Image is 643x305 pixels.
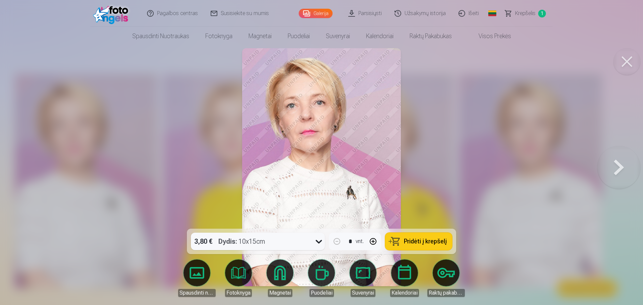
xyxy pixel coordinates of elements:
a: Suvenyrai [318,27,358,46]
a: Raktų pakabukas [427,259,465,297]
a: Spausdinti nuotraukas [178,259,216,297]
a: Kalendoriai [386,259,423,297]
a: Magnetai [240,27,280,46]
strong: Dydis : [218,237,237,246]
div: Fotoknyga [225,289,252,297]
a: Fotoknyga [220,259,257,297]
div: Puodeliai [309,289,334,297]
a: Magnetai [261,259,299,297]
div: Spausdinti nuotraukas [178,289,216,297]
span: Pridėti į krepšelį [404,238,447,244]
div: vnt. [356,237,364,245]
div: 10x15cm [218,233,265,250]
button: Pridėti į krepšelį [385,233,452,250]
a: Kalendoriai [358,27,402,46]
div: Kalendoriai [390,289,419,297]
a: Puodeliai [303,259,340,297]
a: Puodeliai [280,27,318,46]
a: Fotoknyga [197,27,240,46]
img: /fa2 [93,3,132,24]
a: Suvenyrai [344,259,382,297]
div: Suvenyrai [351,289,375,297]
span: Krepšelis [515,9,535,17]
a: Galerija [299,9,333,18]
a: Visos prekės [460,27,519,46]
a: Raktų pakabukas [402,27,460,46]
div: Raktų pakabukas [427,289,465,297]
span: 1 [538,10,546,17]
div: Magnetai [268,289,292,297]
div: 3,80 € [191,233,216,250]
a: Spausdinti nuotraukas [124,27,197,46]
